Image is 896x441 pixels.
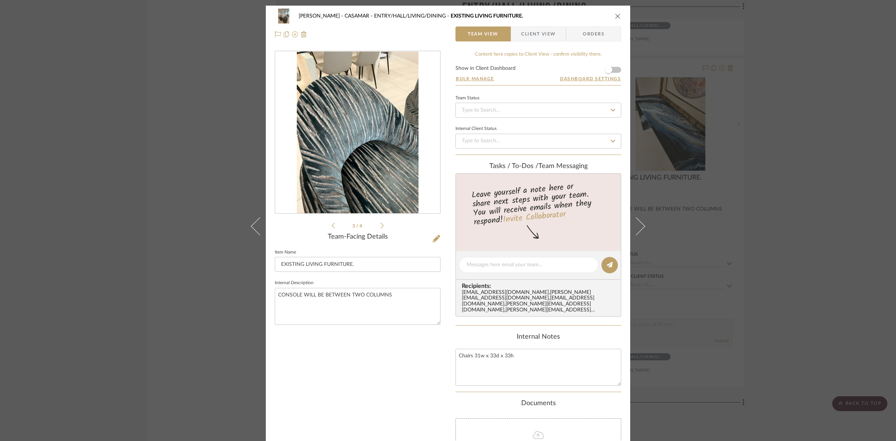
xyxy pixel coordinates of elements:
[275,9,293,24] img: 72bd8042-df40-4e92-b93f-d32f8e8528d6_48x40.jpg
[356,224,360,228] span: /
[275,251,296,254] label: Item Name
[455,103,621,118] input: Type to Search…
[360,224,363,228] span: 4
[468,27,498,41] span: Team View
[615,13,621,19] button: close
[455,134,621,149] input: Type to Search…
[455,127,497,131] div: Internal Client Status
[455,162,621,171] div: team Messaging
[455,178,622,229] div: Leave yourself a note here or share next steps with your team. You will receive emails when they ...
[275,52,440,214] div: 2
[489,163,538,170] span: Tasks / To-Dos /
[297,52,419,214] img: e9101ccd-cbad-425b-870f-9a841147a49d_436x436.jpg
[462,283,618,289] span: Recipients:
[299,13,374,19] span: [PERSON_NAME] - CASAMAR
[352,224,356,228] span: 3
[451,13,523,19] span: EXISTING LIVING FURNITURE.
[455,51,621,58] div: Content here copies to Client View - confirm visibility there.
[455,400,621,408] div: Documents
[462,290,618,314] div: [EMAIL_ADDRESS][DOMAIN_NAME] , [PERSON_NAME][EMAIL_ADDRESS][DOMAIN_NAME] , [EMAIL_ADDRESS][DOMAIN...
[275,233,441,241] div: Team-Facing Details
[521,27,556,41] span: Client View
[575,27,613,41] span: Orders
[275,281,314,285] label: Internal Description
[374,13,451,19] span: ENTRY/HALL/LIVING/DINING
[455,96,479,100] div: Team Status
[455,75,495,82] button: Bulk Manage
[455,333,621,341] div: Internal Notes
[560,75,621,82] button: Dashboard Settings
[301,31,307,37] img: Remove from project
[275,257,441,272] input: Enter Item Name
[503,208,566,227] a: Invite Collaborator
